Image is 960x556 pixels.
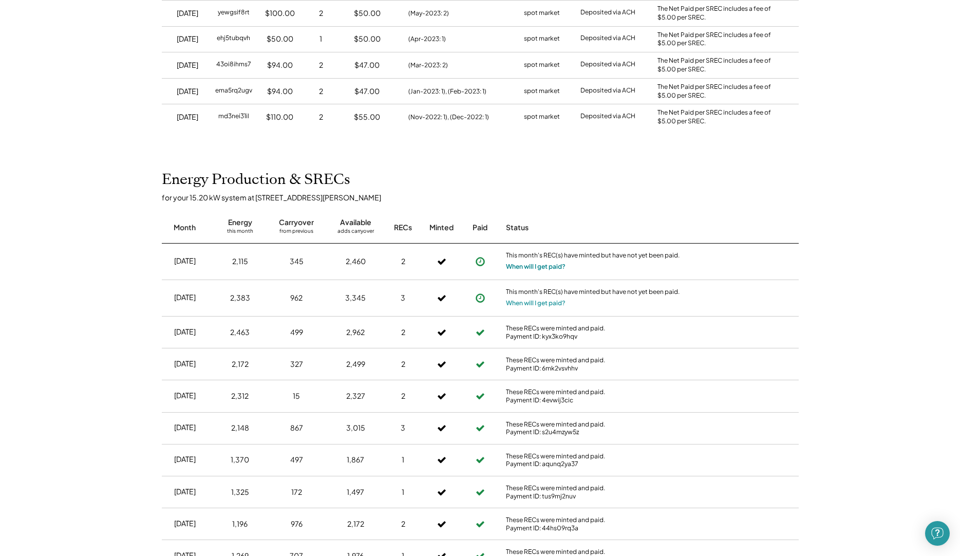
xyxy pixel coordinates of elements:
div: 2 [319,8,323,18]
div: 499 [290,327,303,338]
div: Deposited via ACH [580,8,635,18]
div: $50.00 [267,34,293,44]
button: Payment approved, but not yet initiated. [473,290,488,306]
div: (May-2023: 2) [408,9,449,18]
div: The Net Paid per SREC includes a fee of $5.00 per SREC. [657,5,776,22]
div: 2,499 [346,359,365,369]
div: 2 [401,391,405,401]
div: 2 [319,60,323,70]
div: [DATE] [174,327,196,337]
div: ema5rq2ugv [215,86,252,97]
h2: Energy Production & SRECs [162,171,350,189]
div: 2 [319,112,323,122]
div: [DATE] [174,487,196,497]
div: Available [340,217,371,228]
div: [DATE] [174,391,196,401]
div: Paid [473,223,487,233]
div: adds carryover [337,228,374,238]
div: 1,497 [347,487,364,497]
div: Open Intercom Messenger [925,521,950,546]
div: 962 [290,293,303,303]
div: md3nei31il [218,112,249,122]
div: Month [174,223,196,233]
div: (Jan-2023: 1), (Feb-2023: 1) [408,87,486,96]
div: 3,345 [345,293,366,303]
div: spot market [524,86,560,97]
div: These RECs were minted and paid. Payment ID: tus9mj2nuv [506,484,681,500]
div: [DATE] [177,112,198,122]
div: 3,015 [346,423,365,433]
div: 43oi8ihms7 [216,60,251,70]
div: $47.00 [354,86,380,97]
div: Minted [429,223,454,233]
div: $50.00 [354,8,381,18]
div: Carryover [279,217,314,228]
div: 1 [319,34,322,44]
div: 2,463 [230,327,250,338]
div: spot market [524,34,560,44]
div: (Nov-2022: 1), (Dec-2022: 1) [408,113,489,122]
div: These RECs were minted and paid. Payment ID: kyx3ko9hqv [506,324,681,340]
div: spot market [524,112,560,122]
div: These RECs were minted and paid. Payment ID: 4evwij3cic [506,388,681,404]
div: $55.00 [354,112,380,122]
div: 345 [290,256,304,267]
div: 976 [291,519,303,529]
div: The Net Paid per SREC includes a fee of $5.00 per SREC. [657,108,776,126]
div: 1 [402,455,404,465]
div: 3 [401,293,405,303]
div: 2 [401,327,405,338]
div: [DATE] [174,359,196,369]
div: RECs [394,223,412,233]
div: This month's REC(s) have minted but have not yet been paid. [506,251,681,262]
div: 2,460 [346,256,366,267]
div: 1 [402,487,404,497]
div: ehj5tubqvh [217,34,250,44]
div: 2,115 [232,256,248,267]
div: [DATE] [174,454,196,465]
div: 867 [290,423,303,433]
div: $100.00 [265,8,295,18]
div: yewgsif8rt [218,8,250,18]
div: 2,327 [346,391,365,401]
div: 1,370 [231,455,249,465]
div: for your 15.20 kW system at [STREET_ADDRESS][PERSON_NAME] [162,193,809,202]
div: 2 [319,86,323,97]
div: (Apr-2023: 1) [408,34,446,44]
div: this month [227,228,253,238]
div: Deposited via ACH [580,112,635,122]
div: [DATE] [174,292,196,303]
div: [DATE] [174,518,196,529]
div: spot market [524,8,560,18]
div: The Net Paid per SREC includes a fee of $5.00 per SREC. [657,83,776,100]
div: 3 [401,423,405,433]
div: 2,148 [231,423,249,433]
div: 15 [293,391,300,401]
div: 2 [401,359,405,369]
div: 2,962 [346,327,365,338]
button: When will I get paid? [506,298,566,308]
div: 172 [291,487,302,497]
div: 1,196 [232,519,248,529]
div: [DATE] [174,422,196,433]
div: 2,172 [347,519,364,529]
div: 497 [290,455,303,465]
div: Status [506,223,681,233]
div: 327 [290,359,303,369]
div: These RECs were minted and paid. Payment ID: 44hs09rq3a [506,516,681,532]
div: $94.00 [267,60,293,70]
div: $47.00 [354,60,380,70]
div: $94.00 [267,86,293,97]
div: from previous [279,228,313,238]
div: The Net Paid per SREC includes a fee of $5.00 per SREC. [657,31,776,48]
div: Deposited via ACH [580,86,635,97]
div: These RECs were minted and paid. Payment ID: s2u4mzyw5z [506,420,681,436]
div: [DATE] [177,8,198,18]
div: 2,312 [231,391,249,401]
div: Energy [228,217,252,228]
div: These RECs were minted and paid. Payment ID: 6mk2vsvhhv [506,356,681,372]
div: $110.00 [266,112,293,122]
div: These RECs were minted and paid. Payment ID: aqunq2ya37 [506,452,681,468]
div: $50.00 [354,34,381,44]
div: 2,172 [232,359,249,369]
